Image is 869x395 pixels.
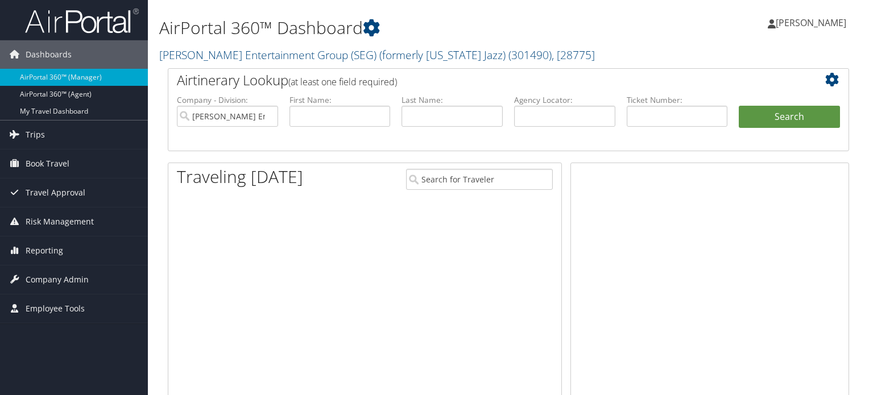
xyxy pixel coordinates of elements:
[768,6,858,40] a: [PERSON_NAME]
[288,76,397,88] span: (at least one field required)
[739,106,840,128] button: Search
[26,120,45,149] span: Trips
[177,165,303,189] h1: Traveling [DATE]
[508,47,552,63] span: ( 301490 )
[26,207,94,236] span: Risk Management
[26,294,85,323] span: Employee Tools
[26,149,69,178] span: Book Travel
[26,265,89,294] span: Company Admin
[514,94,615,106] label: Agency Locator:
[402,94,503,106] label: Last Name:
[177,70,783,90] h2: Airtinerary Lookup
[159,47,595,63] a: [PERSON_NAME] Entertainment Group (SEG) (formerly [US_STATE] Jazz)
[26,178,85,207] span: Travel Approval
[406,169,553,190] input: Search for Traveler
[627,94,728,106] label: Ticket Number:
[776,16,846,29] span: [PERSON_NAME]
[26,236,63,265] span: Reporting
[552,47,595,63] span: , [ 28775 ]
[25,7,139,34] img: airportal-logo.png
[177,94,278,106] label: Company - Division:
[289,94,391,106] label: First Name:
[26,40,72,69] span: Dashboards
[159,16,625,40] h1: AirPortal 360™ Dashboard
